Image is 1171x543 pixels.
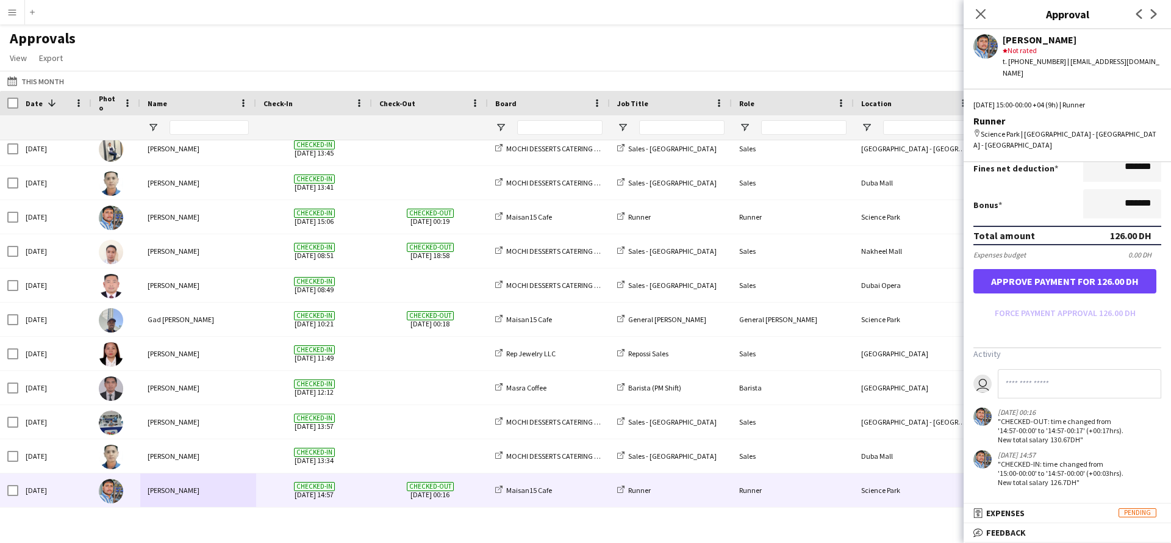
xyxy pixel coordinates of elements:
[294,311,335,320] span: Checked-in
[998,450,1123,459] div: [DATE] 14:57
[99,137,123,162] img: jomel subido
[732,132,854,165] div: Sales
[263,371,365,405] span: [DATE] 12:12
[617,349,668,358] a: Repossi Sales
[617,246,717,256] a: Sales - [GEOGRAPHIC_DATA]
[628,451,717,461] span: Sales - [GEOGRAPHIC_DATA]
[495,178,639,187] a: MOCHI DESSERTS CATERING SERVICES L.L.C
[99,342,123,367] img: Lolita Pascual
[140,337,256,370] div: [PERSON_NAME]
[1119,508,1156,517] span: Pending
[140,303,256,336] div: Gad [PERSON_NAME]
[263,337,365,370] span: [DATE] 11:49
[854,234,976,268] div: Nakheel Mall
[5,74,66,88] button: This Month
[854,371,976,405] div: [GEOGRAPHIC_DATA]
[732,234,854,268] div: Sales
[617,144,717,153] a: Sales - [GEOGRAPHIC_DATA]
[495,144,639,153] a: MOCHI DESSERTS CATERING SERVICES L.L.C
[495,451,639,461] a: MOCHI DESSERTS CATERING SERVICES L.L.C
[294,379,335,389] span: Checked-in
[495,212,552,221] a: Maisan15 Cafe
[26,99,43,108] span: Date
[294,414,335,423] span: Checked-in
[517,120,603,135] input: Board Filter Input
[732,166,854,200] div: Sales
[263,268,365,302] span: [DATE] 08:49
[973,269,1156,293] button: Approve payment for 126.00 DH
[854,166,976,200] div: Duba Mall
[628,281,717,290] span: Sales - [GEOGRAPHIC_DATA]
[495,122,506,133] button: Open Filter Menu
[148,122,159,133] button: Open Filter Menu
[140,166,256,200] div: [PERSON_NAME]
[99,445,123,469] img: Roderick Camra
[628,417,717,426] span: Sales - [GEOGRAPHIC_DATA]
[732,473,854,507] div: Runner
[495,281,639,290] a: MOCHI DESSERTS CATERING SERVICES L.L.C
[1003,34,1161,45] div: [PERSON_NAME]
[628,178,717,187] span: Sales - [GEOGRAPHIC_DATA]
[617,212,651,221] a: Runner
[18,200,91,234] div: [DATE]
[628,315,706,324] span: General [PERSON_NAME]
[140,371,256,405] div: [PERSON_NAME]
[263,405,365,439] span: [DATE] 13:57
[34,50,68,66] a: Export
[99,274,123,298] img: Aldrin Cawas
[854,268,976,302] div: Dubai Opera
[506,383,546,392] span: Masra Coffee
[854,337,976,370] div: [GEOGRAPHIC_DATA]
[506,281,639,290] span: MOCHI DESSERTS CATERING SERVICES L.L.C
[294,140,335,149] span: Checked-in
[18,405,91,439] div: [DATE]
[18,473,91,507] div: [DATE]
[5,50,32,66] a: View
[998,459,1123,487] div: "CHECKED-IN: time changed from '15:00-00:00' to '14:57-00:00' (+00:03hrs). New total salary 126.7DH"
[294,482,335,491] span: Checked-in
[617,486,651,495] a: Runner
[407,482,454,491] span: Checked-out
[495,349,556,358] a: Rep Jewelry LLC
[18,234,91,268] div: [DATE]
[506,486,552,495] span: Maisan15 Cafe
[617,122,628,133] button: Open Filter Menu
[140,439,256,473] div: [PERSON_NAME]
[18,439,91,473] div: [DATE]
[506,212,552,221] span: Maisan15 Cafe
[1003,56,1161,78] div: t. [PHONE_NUMBER] | [EMAIL_ADDRESS][DOMAIN_NAME]
[973,450,992,469] app-user-avatar: Mohammad Usaid
[99,308,123,333] img: Gad Kwesi Ayivor
[99,171,123,196] img: Roderick Camra
[973,163,1058,174] label: Fines net deduction
[973,250,1026,259] div: Expenses budget
[10,52,27,63] span: View
[379,200,481,234] span: [DATE] 00:19
[506,451,639,461] span: MOCHI DESSERTS CATERING SERVICES L.L.C
[986,508,1025,519] span: Expenses
[628,246,717,256] span: Sales - [GEOGRAPHIC_DATA]
[617,383,681,392] a: Barista (PM Shift)
[495,99,517,108] span: Board
[379,303,481,336] span: [DATE] 00:18
[99,94,118,112] span: Photo
[639,120,725,135] input: Job Title Filter Input
[973,348,1161,359] h3: Activity
[854,439,976,473] div: Duba Mall
[99,376,123,401] img: Nelson Kalinga
[407,311,454,320] span: Checked-out
[628,486,651,495] span: Runner
[732,439,854,473] div: Sales
[294,174,335,184] span: Checked-in
[263,303,365,336] span: [DATE] 10:21
[506,349,556,358] span: Rep Jewelry LLC
[1003,45,1161,56] div: Not rated
[140,268,256,302] div: [PERSON_NAME]
[973,129,1161,151] div: Science Park | [GEOGRAPHIC_DATA] - [GEOGRAPHIC_DATA] - [GEOGRAPHIC_DATA]
[854,200,976,234] div: Science Park
[99,206,123,230] img: Mohammad Usaid
[964,523,1171,542] mat-expansion-panel-header: Feedback
[148,99,167,108] span: Name
[294,277,335,286] span: Checked-in
[140,132,256,165] div: [PERSON_NAME]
